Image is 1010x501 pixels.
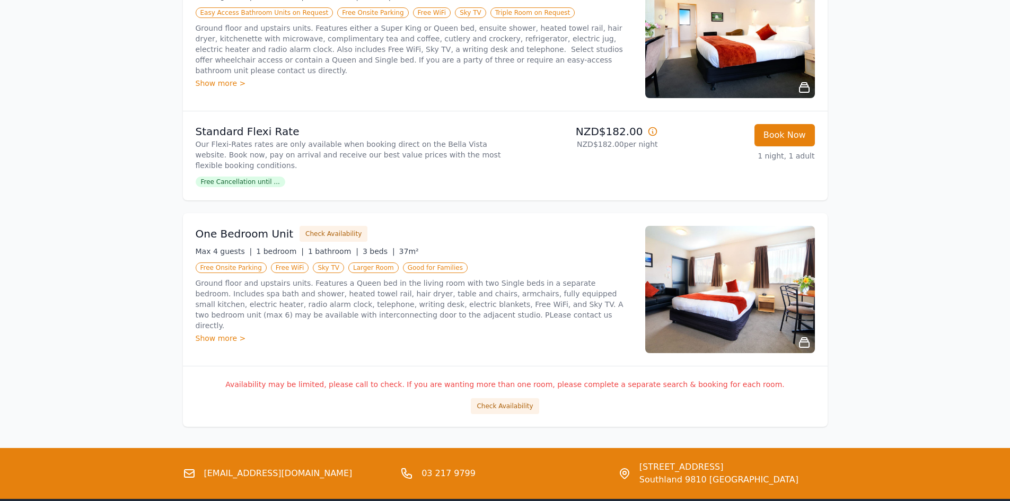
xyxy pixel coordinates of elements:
[196,23,633,76] p: Ground floor and upstairs units. Features either a Super King or Queen bed, ensuite shower, heate...
[196,247,252,256] span: Max 4 guests |
[196,333,633,344] div: Show more >
[196,177,285,187] span: Free Cancellation until ...
[510,124,658,139] p: NZD$182.00
[348,262,399,273] span: Larger Room
[196,7,333,18] span: Easy Access Bathroom Units on Request
[196,278,633,331] p: Ground floor and upstairs units. Features a Queen bed in the living room with two Single beds in ...
[754,124,815,146] button: Book Now
[196,226,294,241] h3: One Bedroom Unit
[196,139,501,171] p: Our Flexi-Rates rates are only available when booking direct on the Bella Vista website. Book now...
[337,7,408,18] span: Free Onsite Parking
[413,7,451,18] span: Free WiFi
[639,473,798,486] span: Southland 9810 [GEOGRAPHIC_DATA]
[196,379,815,390] p: Availability may be limited, please call to check. If you are wanting more than one room, please ...
[666,151,815,161] p: 1 night, 1 adult
[403,262,468,273] span: Good for Families
[421,467,476,480] a: 03 217 9799
[271,262,309,273] span: Free WiFi
[196,262,267,273] span: Free Onsite Parking
[399,247,419,256] span: 37m²
[196,124,501,139] p: Standard Flexi Rate
[308,247,358,256] span: 1 bathroom |
[639,461,798,473] span: [STREET_ADDRESS]
[256,247,304,256] span: 1 bedroom |
[471,398,539,414] button: Check Availability
[313,262,344,273] span: Sky TV
[455,7,486,18] span: Sky TV
[204,467,353,480] a: [EMAIL_ADDRESS][DOMAIN_NAME]
[510,139,658,150] p: NZD$182.00 per night
[300,226,367,242] button: Check Availability
[196,78,633,89] div: Show more >
[490,7,575,18] span: Triple Room on Request
[363,247,395,256] span: 3 beds |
